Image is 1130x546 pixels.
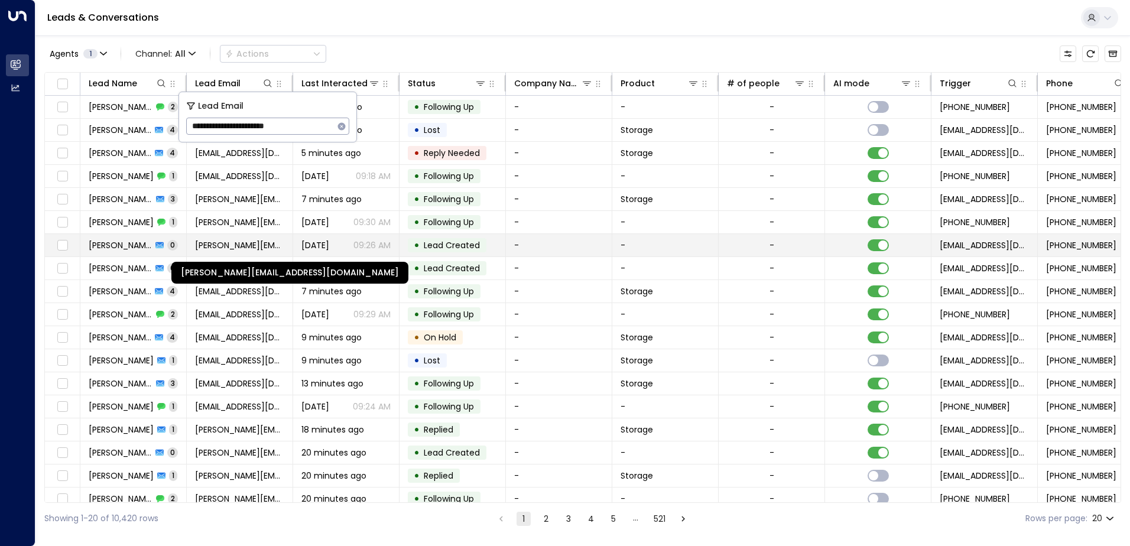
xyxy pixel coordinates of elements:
td: - [506,119,612,141]
p: 09:26 AM [353,239,391,251]
span: Toggle select row [55,100,70,115]
span: All [175,49,186,58]
div: Product [621,76,699,90]
span: andersonc097@gmail.com [195,170,284,182]
div: - [769,170,774,182]
button: Go to page 4 [584,512,598,526]
div: Status [408,76,486,90]
div: • [414,258,420,278]
span: Following Up [424,216,474,228]
div: • [414,120,420,140]
span: 20 minutes ago [301,493,366,505]
span: Following Up [424,493,474,505]
span: 20 minutes ago [301,447,366,459]
div: Showing 1-20 of 10,420 rows [44,512,158,525]
span: 0 [167,240,178,250]
td: - [506,257,612,279]
span: Toggle select row [55,446,70,460]
span: Lead Email [198,99,243,113]
span: +442075890660 [1046,101,1116,113]
span: Toggle select row [55,192,70,207]
span: Aug 30, 2025 [301,308,329,320]
span: 5 minutes ago [301,147,361,159]
div: • [414,489,420,509]
span: +447925132896 [1046,470,1116,482]
td: - [506,441,612,464]
nav: pagination navigation [493,511,691,526]
span: +447731859744 [1046,285,1116,297]
td: - [506,326,612,349]
button: Customize [1060,45,1076,62]
div: • [414,396,420,417]
span: leads@space-station.co.uk [940,147,1029,159]
span: 0 [167,263,178,273]
span: Toggle select row [55,238,70,253]
div: Last Interacted [301,76,380,90]
div: Phone [1046,76,1073,90]
button: Go to page 3 [561,512,576,526]
span: leads@space-station.co.uk [940,424,1029,435]
div: • [414,212,420,232]
span: +447305500346 [940,216,1010,228]
span: Toggle select row [55,469,70,483]
span: +447500693619 [1046,378,1116,389]
span: +442075890660 [1046,124,1116,136]
span: kirstyhibs1987@gmail.com [195,285,284,297]
div: - [769,193,774,205]
span: 1 [169,217,177,227]
div: - [769,493,774,505]
div: • [414,189,420,209]
span: Storage [621,124,653,136]
td: - [506,303,612,326]
span: 20 minutes ago [301,470,366,482]
span: +447305500346 [1046,193,1116,205]
span: +447831145939 [1046,170,1116,182]
div: Company Name [514,76,581,90]
div: [PERSON_NAME][EMAIL_ADDRESS][DOMAIN_NAME] [171,262,408,284]
span: Following Up [424,378,474,389]
span: Following Up [424,101,474,113]
span: Aug 29, 2025 [301,239,329,251]
span: +447500693619 [1046,401,1116,412]
p: 09:29 AM [353,308,391,320]
span: Toggle select row [55,399,70,414]
td: - [612,303,719,326]
td: - [612,487,719,510]
span: Hayley Instone [89,447,152,459]
span: Storage [621,355,653,366]
td: - [506,395,612,418]
span: Toggle select row [55,376,70,391]
span: +447977244680 [1046,424,1116,435]
td: - [612,395,719,418]
div: Company Name [514,76,593,90]
span: Toggle select row [55,492,70,506]
div: • [414,466,420,486]
button: Go to page 521 [651,512,668,526]
span: Storage [621,470,653,482]
span: 1 [169,171,177,181]
span: 9 minutes ago [301,331,362,343]
div: • [414,420,420,440]
span: 2 [168,493,178,503]
p: 09:30 AM [353,216,391,228]
span: Following Up [424,170,474,182]
span: 2 [168,102,178,112]
span: Storage [621,378,653,389]
span: Agents [50,50,79,58]
span: Lead Created [424,262,480,274]
span: Channel: [131,45,200,62]
div: - [769,285,774,297]
button: Archived Leads [1105,45,1121,62]
span: Toggle select row [55,422,70,437]
td: - [612,441,719,464]
div: • [414,166,420,186]
td: - [612,96,719,118]
span: Storage [621,147,653,159]
span: 3 [168,378,178,388]
span: 3 [168,194,178,204]
span: Toggle select row [55,261,70,276]
span: Toggle select row [55,307,70,322]
div: # of people [727,76,780,90]
div: - [769,447,774,459]
span: leads@space-station.co.uk [940,378,1029,389]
